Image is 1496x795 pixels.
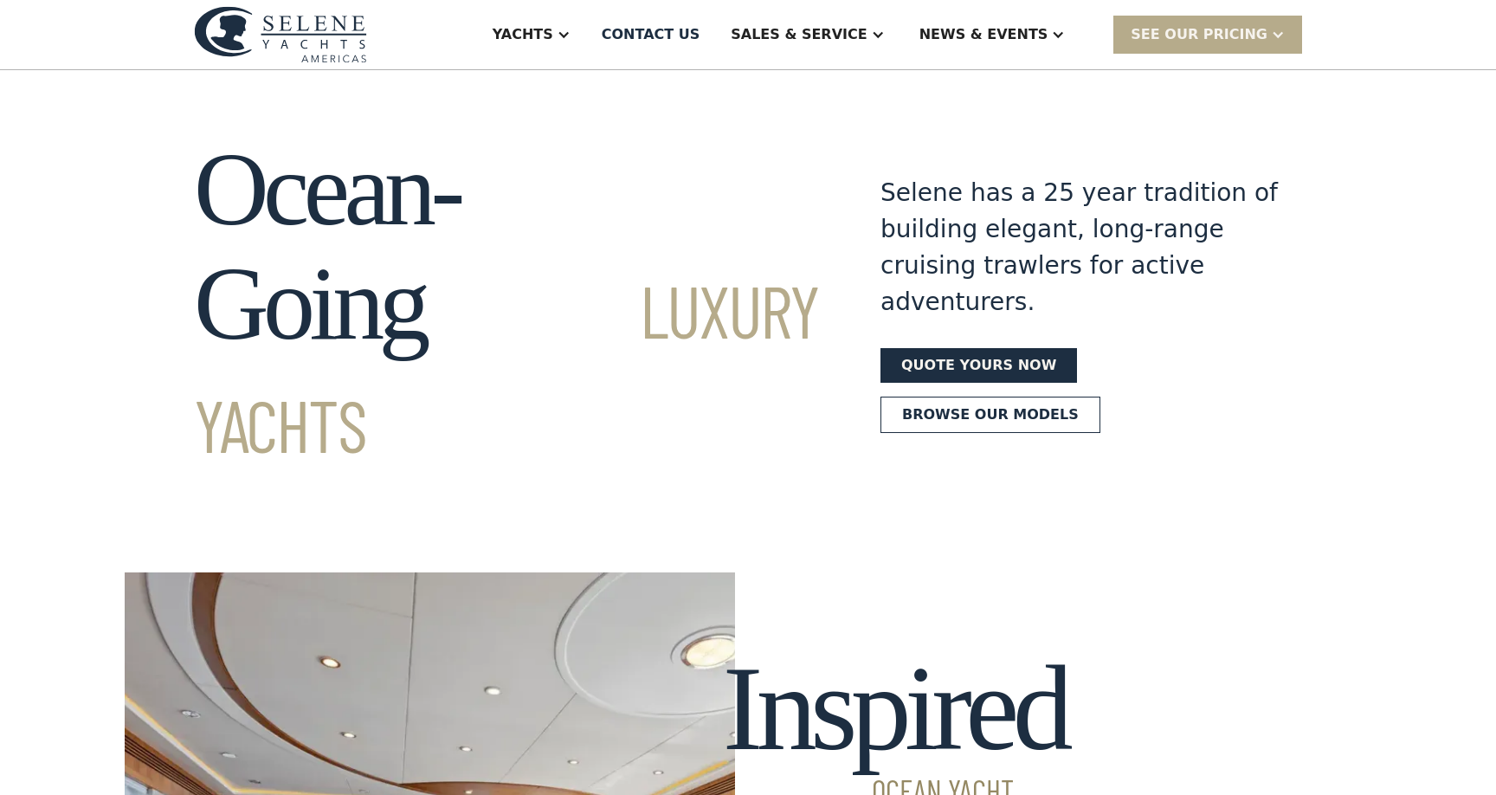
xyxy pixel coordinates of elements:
[731,24,867,45] div: Sales & Service
[194,6,367,62] img: logo
[880,175,1279,320] div: Selene has a 25 year tradition of building elegant, long-range cruising trawlers for active adven...
[1113,16,1302,53] div: SEE Our Pricing
[602,24,700,45] div: Contact US
[880,397,1100,433] a: Browse our models
[493,24,553,45] div: Yachts
[194,266,818,468] span: Luxury Yachts
[194,132,818,475] h1: Ocean-Going
[880,348,1077,383] a: Quote yours now
[1131,24,1267,45] div: SEE Our Pricing
[919,24,1048,45] div: News & EVENTS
